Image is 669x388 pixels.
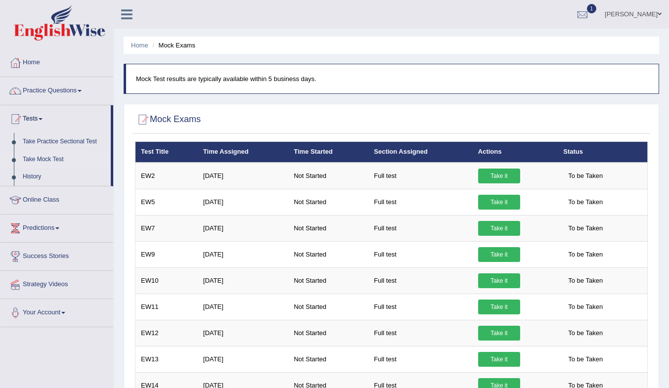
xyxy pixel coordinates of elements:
[478,300,520,314] a: Take it
[587,4,597,13] span: 1
[131,42,148,49] a: Home
[18,151,111,169] a: Take Mock Test
[198,320,288,346] td: [DATE]
[563,326,608,341] span: To be Taken
[368,294,473,320] td: Full test
[18,133,111,151] a: Take Practice Sectional Test
[0,299,113,324] a: Your Account
[563,300,608,314] span: To be Taken
[135,189,198,215] td: EW5
[0,77,113,102] a: Practice Questions
[198,267,288,294] td: [DATE]
[288,142,368,163] th: Time Started
[198,163,288,189] td: [DATE]
[563,221,608,236] span: To be Taken
[198,189,288,215] td: [DATE]
[478,352,520,367] a: Take it
[368,189,473,215] td: Full test
[0,49,113,74] a: Home
[563,352,608,367] span: To be Taken
[563,247,608,262] span: To be Taken
[136,74,649,84] p: Mock Test results are typically available within 5 business days.
[288,189,368,215] td: Not Started
[288,163,368,189] td: Not Started
[135,294,198,320] td: EW11
[368,320,473,346] td: Full test
[288,346,368,372] td: Not Started
[18,168,111,186] a: History
[478,169,520,183] a: Take it
[288,320,368,346] td: Not Started
[288,267,368,294] td: Not Started
[478,195,520,210] a: Take it
[288,294,368,320] td: Not Started
[0,105,111,130] a: Tests
[288,215,368,241] td: Not Started
[198,241,288,267] td: [DATE]
[563,195,608,210] span: To be Taken
[135,267,198,294] td: EW10
[368,142,473,163] th: Section Assigned
[473,142,558,163] th: Actions
[368,267,473,294] td: Full test
[478,326,520,341] a: Take it
[478,273,520,288] a: Take it
[135,241,198,267] td: EW9
[558,142,647,163] th: Status
[135,346,198,372] td: EW13
[0,215,113,239] a: Predictions
[0,243,113,267] a: Success Stories
[368,241,473,267] td: Full test
[563,273,608,288] span: To be Taken
[478,247,520,262] a: Take it
[198,142,288,163] th: Time Assigned
[135,215,198,241] td: EW7
[368,346,473,372] td: Full test
[198,346,288,372] td: [DATE]
[135,142,198,163] th: Test Title
[150,41,195,50] li: Mock Exams
[288,241,368,267] td: Not Started
[478,221,520,236] a: Take it
[198,215,288,241] td: [DATE]
[0,186,113,211] a: Online Class
[135,112,201,127] h2: Mock Exams
[135,320,198,346] td: EW12
[135,163,198,189] td: EW2
[563,169,608,183] span: To be Taken
[368,163,473,189] td: Full test
[0,271,113,296] a: Strategy Videos
[198,294,288,320] td: [DATE]
[368,215,473,241] td: Full test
